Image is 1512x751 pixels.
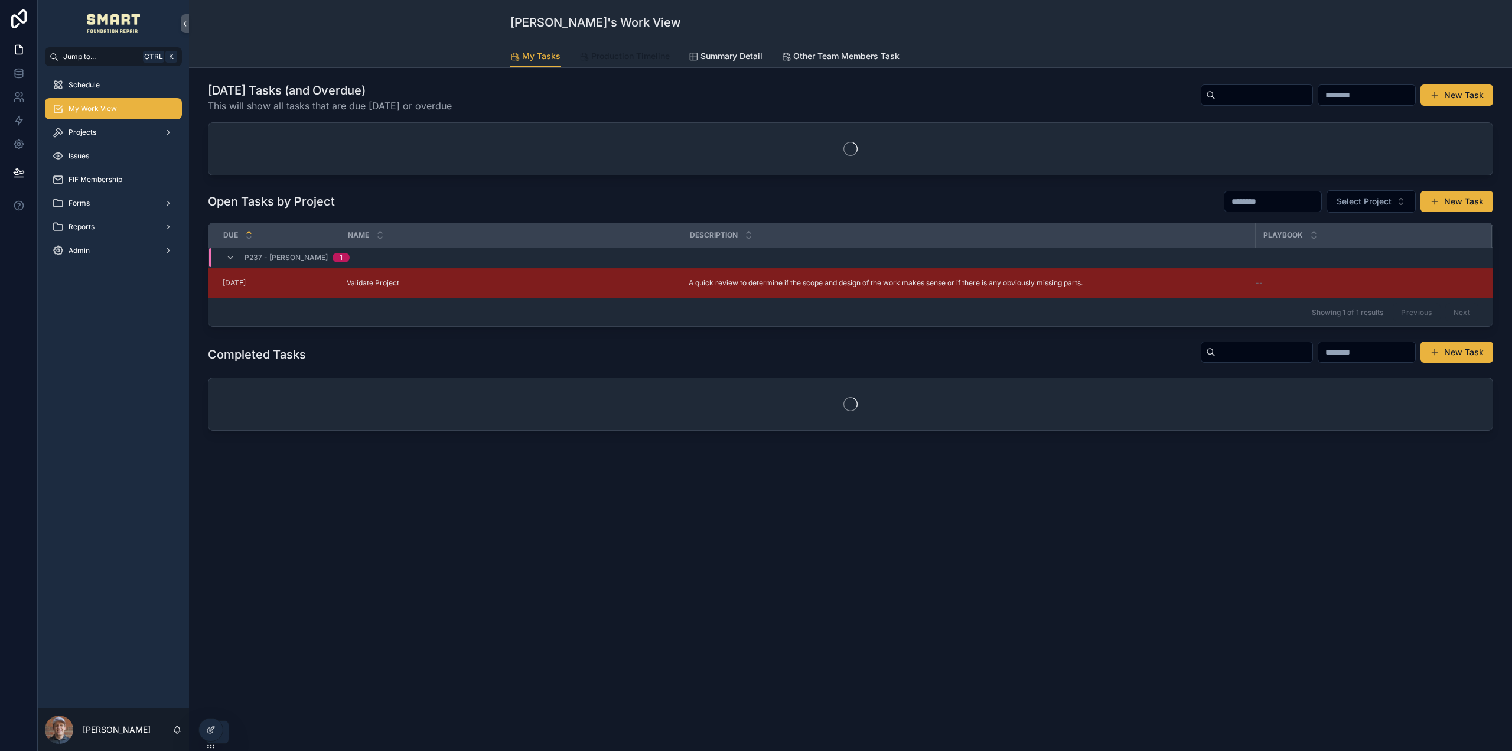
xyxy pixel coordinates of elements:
[223,230,238,240] span: Due
[591,50,670,62] span: Production Timeline
[69,199,90,208] span: Forms
[340,253,343,262] div: 1
[689,45,762,69] a: Summary Detail
[208,82,452,99] h1: [DATE] Tasks (and Overdue)
[1327,190,1416,213] button: Select Button
[143,51,164,63] span: Ctrl
[1420,84,1493,106] button: New Task
[45,74,182,96] a: Schedule
[208,99,452,113] span: This will show all tasks that are due [DATE] or overdue
[348,230,369,240] span: Name
[69,175,122,184] span: FIF Membership
[45,169,182,190] a: FIF Membership
[45,98,182,119] a: My Work View
[208,346,306,363] h1: Completed Tasks
[69,246,90,255] span: Admin
[38,66,189,277] div: scrollable content
[689,278,1083,288] p: A quick review to determine if the scope and design of the work makes sense or if there is any ob...
[167,52,176,61] span: K
[510,14,681,31] h1: [PERSON_NAME]'s Work View
[522,50,561,62] span: My Tasks
[579,45,670,69] a: Production Timeline
[45,216,182,238] a: Reports
[690,230,738,240] span: Description
[69,104,117,113] span: My Work View
[700,50,762,62] span: Summary Detail
[45,240,182,261] a: Admin
[69,128,96,137] span: Projects
[83,724,151,736] p: [PERSON_NAME]
[245,253,328,262] span: P237 - [PERSON_NAME]
[63,52,138,61] span: Jump to...
[781,45,900,69] a: Other Team Members Task
[347,278,399,288] span: Validate Project
[208,193,335,210] h1: Open Tasks by Project
[1312,308,1383,317] span: Showing 1 of 1 results
[87,14,141,33] img: App logo
[1420,191,1493,212] button: New Task
[1256,278,1263,288] span: --
[69,222,94,232] span: Reports
[45,193,182,214] a: Forms
[1420,342,1493,363] button: New Task
[1263,230,1303,240] span: Playbook
[510,45,561,68] a: My Tasks
[223,278,246,288] p: [DATE]
[1337,196,1392,207] span: Select Project
[793,50,900,62] span: Other Team Members Task
[45,47,182,66] button: Jump to...CtrlK
[69,80,100,90] span: Schedule
[45,122,182,143] a: Projects
[45,145,182,167] a: Issues
[69,151,89,161] span: Issues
